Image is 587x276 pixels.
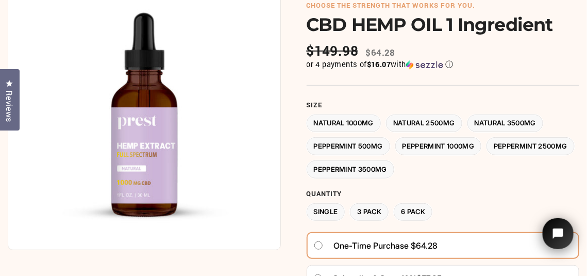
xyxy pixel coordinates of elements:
input: One-time purchase $64.28 [314,241,324,250]
label: Peppermint 500MG [307,137,390,155]
span: Reviews [3,90,16,122]
label: Quantity [307,190,580,198]
label: Single [307,203,345,221]
label: 3 Pack [350,203,389,221]
label: Natural 2500MG [386,115,462,133]
span: $16.07 [367,59,391,69]
label: Peppermint 2500MG [487,137,575,155]
label: 6 Pack [394,203,432,221]
label: Size [307,101,580,109]
label: Peppermint 3500MG [307,160,395,178]
h1: CBD HEMP OIL 1 Ingredient [307,14,580,35]
label: Natural 1000MG [307,115,381,133]
span: $149.98 [307,43,361,59]
label: Peppermint 1000MG [395,137,482,155]
img: Sezzle [406,60,443,70]
label: Natural 3500MG [467,115,544,133]
span: $64.28 [366,46,395,58]
div: or 4 payments of$16.07withSezzle Click to learn more about Sezzle [307,59,580,70]
h6: choose the strength that works for you. [307,2,580,10]
iframe: Tidio Chat [529,204,587,276]
div: or 4 payments of with [307,59,580,70]
span: One-time purchase $64.28 [333,237,438,254]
